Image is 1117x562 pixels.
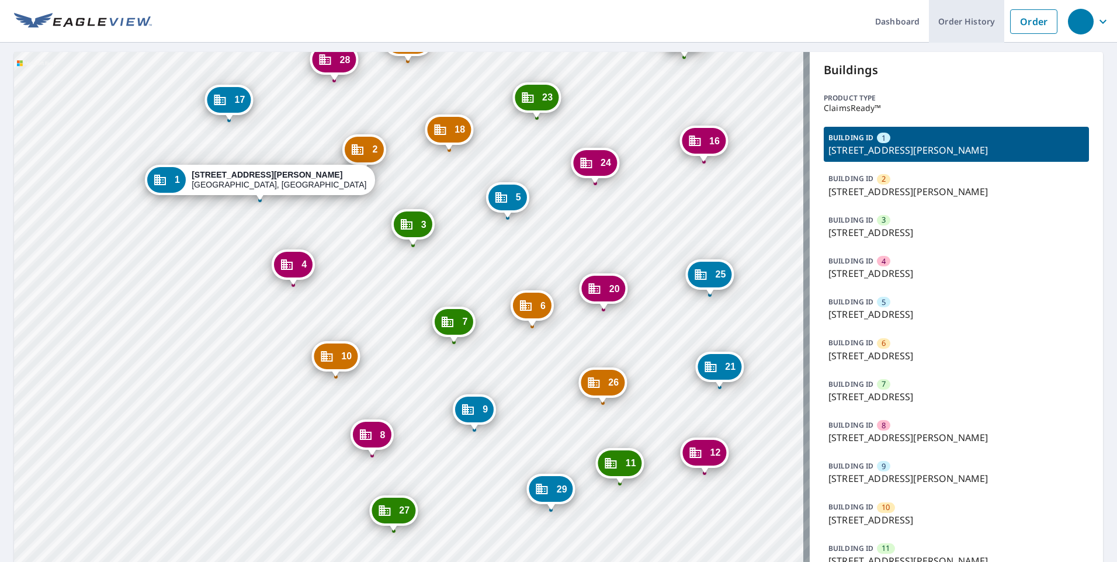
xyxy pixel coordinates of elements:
[686,259,734,296] div: Dropped pin, building 25, Commercial property, 5407 Johnston Mill Ct Charlotte, NC 28269
[681,438,729,474] div: Dropped pin, building 12, Commercial property, 3820 Thomas Ridge Dr Charlotte, NC 28269
[882,543,890,554] span: 11
[716,270,726,279] span: 25
[824,93,1089,103] p: Product type
[432,307,476,343] div: Dropped pin, building 7, Commercial property, 4727 Cottage Oaks Dr Charlotte, NC 28269
[580,273,628,310] div: Dropped pin, building 20, Commercial property, 5406 Johnston Mill Ct Charlotte, NC 28269
[455,125,465,134] span: 18
[540,301,546,310] span: 6
[828,215,873,225] p: BUILDING ID
[342,134,386,171] div: Dropped pin, building 2, Commercial property, 5325 Waverly Lynn Ln Charlotte, NC 28269
[882,420,886,431] span: 8
[511,290,554,327] div: Dropped pin, building 6, Commercial property, 4715 Cottage Oaks Dr Charlotte, NC 28269
[483,405,488,414] span: 9
[828,543,873,553] p: BUILDING ID
[462,317,467,326] span: 7
[824,61,1089,79] p: Buildings
[828,174,873,183] p: BUILDING ID
[824,103,1089,113] p: ClaimsReady™
[882,174,886,185] span: 2
[399,506,410,515] span: 27
[882,256,886,267] span: 4
[557,485,567,494] span: 29
[486,182,529,218] div: Dropped pin, building 5, Commercial property, 4712 Cottage Oaks Dr Charlotte, NC 28269
[512,82,561,119] div: Dropped pin, building 23, Commercial property, 5318 Johnston Mill Ct Charlotte, NC 28269
[311,341,360,377] div: Dropped pin, building 10, Commercial property, 4807 Cottage Oaks Dr Charlotte, NC 28269
[882,461,886,472] span: 9
[571,148,619,184] div: Dropped pin, building 24, Commercial property, 5346 Johnston Mill Ct Charlotte, NC 28269
[679,126,728,162] div: Dropped pin, building 16, Commercial property, 5347 Johnston Mill Ct Charlotte, NC 28269
[828,143,1084,157] p: [STREET_ADDRESS][PERSON_NAME]
[369,495,418,532] div: Dropped pin, building 27, Commercial property, 3906 Thomas Ridge Dr Charlotte, NC 28269
[828,461,873,471] p: BUILDING ID
[1010,9,1057,34] a: Order
[828,513,1084,527] p: [STREET_ADDRESS]
[601,158,611,167] span: 24
[310,44,358,81] div: Dropped pin, building 28, Commercial property, 5307 Waverly Lynn Ln Charlotte, NC 28269
[882,297,886,308] span: 5
[828,431,1084,445] p: [STREET_ADDRESS][PERSON_NAME]
[372,145,377,154] span: 2
[453,394,496,431] div: Dropped pin, building 9, Commercial property, 5421 Waverly Lynn Ln Charlotte, NC 28269
[527,474,575,510] div: Dropped pin, building 29, Commercial property, 3850 Thomas Ridge Dr Charlotte, NC 28269
[828,297,873,307] p: BUILDING ID
[145,165,375,201] div: Dropped pin, building 1, Commercial property, 5326 Waverly Lynn Ln Charlotte, NC 28269
[339,55,350,64] span: 28
[626,459,636,467] span: 11
[301,260,307,269] span: 4
[882,338,886,349] span: 6
[828,307,1084,321] p: [STREET_ADDRESS]
[882,379,886,390] span: 7
[542,93,553,102] span: 23
[882,133,886,144] span: 1
[516,193,521,202] span: 5
[828,420,873,430] p: BUILDING ID
[828,133,873,143] p: BUILDING ID
[234,95,245,104] span: 17
[380,431,386,439] span: 8
[725,362,736,371] span: 21
[828,502,873,512] p: BUILDING ID
[596,448,644,484] div: Dropped pin, building 11, Commercial property, 3834 Thomas Ridge Dr Charlotte, NC 28269
[828,226,1084,240] p: [STREET_ADDRESS]
[578,367,627,404] div: Dropped pin, building 26, Commercial property, 5428 Johnston Mill Ct Charlotte, NC 28269
[14,13,152,30] img: EV Logo
[351,419,394,456] div: Dropped pin, building 8, Commercial property, 5418 Waverly Lynn Ln Charlotte, NC 28269
[204,85,253,121] div: Dropped pin, building 17, Commercial property, 5308 Waverly Lynn Ln Charlotte, NC 28269
[341,352,352,360] span: 10
[425,115,473,151] div: Dropped pin, building 18, Commercial property, 5316 Johnston Mill Ct Charlotte, NC 28269
[828,379,873,389] p: BUILDING ID
[709,137,720,145] span: 16
[608,378,619,387] span: 26
[882,214,886,226] span: 3
[882,502,890,513] span: 10
[421,220,426,229] span: 3
[695,352,744,388] div: Dropped pin, building 21, Commercial property, 5427 Johnston Mill Ct Charlotte, NC 28269
[192,170,367,190] div: [GEOGRAPHIC_DATA], [GEOGRAPHIC_DATA] 28269
[175,175,180,184] span: 1
[192,170,342,179] strong: [STREET_ADDRESS][PERSON_NAME]
[828,349,1084,363] p: [STREET_ADDRESS]
[609,285,620,293] span: 20
[710,448,721,457] span: 12
[828,256,873,266] p: BUILDING ID
[828,390,1084,404] p: [STREET_ADDRESS]
[828,266,1084,280] p: [STREET_ADDRESS]
[391,209,435,245] div: Dropped pin, building 3, Commercial property, 4730 Cottage Oaks Dr Charlotte, NC 28269
[828,185,1084,199] p: [STREET_ADDRESS][PERSON_NAME]
[828,338,873,348] p: BUILDING ID
[272,249,315,286] div: Dropped pin, building 4, Commercial property, 4808 Cottage Oaks Dr Charlotte, NC 28269
[828,471,1084,485] p: [STREET_ADDRESS][PERSON_NAME]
